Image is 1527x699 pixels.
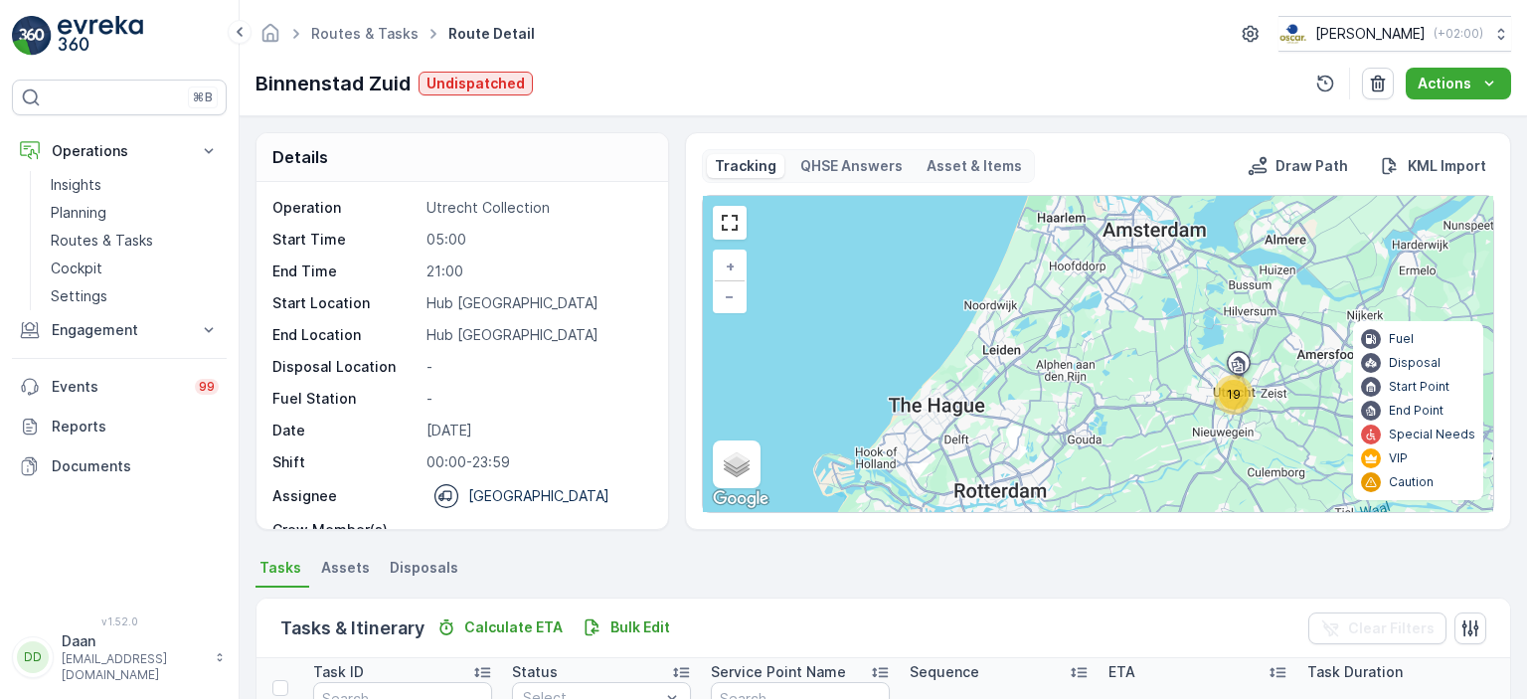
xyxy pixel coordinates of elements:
a: Planning [43,199,227,227]
span: Route Detail [444,24,539,44]
p: Settings [51,286,107,306]
p: Fuel Station [272,389,419,409]
p: Clear Filters [1348,618,1435,638]
button: Operations [12,131,227,171]
img: basis-logo_rgb2x.png [1278,23,1307,45]
a: Cockpit [43,255,227,282]
p: QHSE Answers [800,156,903,176]
a: Settings [43,282,227,310]
button: Bulk Edit [575,615,678,639]
p: 00:00-23:59 [426,452,646,472]
a: View Fullscreen [715,208,745,238]
p: Tracking [715,156,776,176]
button: KML Import [1372,154,1494,178]
p: Status [512,662,558,682]
button: Engagement [12,310,227,350]
p: Assignee [272,486,337,506]
p: Calculate ETA [464,617,563,637]
p: Start Time [272,230,419,250]
button: Draw Path [1240,154,1356,178]
div: DD [17,641,49,673]
p: Bulk Edit [610,617,670,637]
p: - [426,389,646,409]
button: Undispatched [419,72,533,95]
button: Clear Filters [1308,612,1446,644]
a: Reports [12,407,227,446]
a: Layers [715,442,759,486]
p: ( +02:00 ) [1434,26,1483,42]
p: Events [52,377,183,397]
span: Disposals [390,558,458,578]
p: - [426,357,646,377]
p: Operations [52,141,187,161]
span: − [725,287,735,304]
button: Actions [1406,68,1511,99]
p: Operation [272,198,419,218]
p: Crew Member(s) [272,520,419,540]
p: Sequence [910,662,979,682]
p: Daan [62,631,205,651]
p: [GEOGRAPHIC_DATA] [468,486,609,506]
p: Hub [GEOGRAPHIC_DATA] [426,325,646,345]
p: 05:00 [426,230,646,250]
p: Shift [272,452,419,472]
span: 19 [1227,387,1241,402]
button: DDDaan[EMAIL_ADDRESS][DOMAIN_NAME] [12,631,227,683]
a: Homepage [259,30,281,47]
span: Tasks [259,558,301,578]
p: Tasks & Itinerary [280,614,424,642]
p: Cockpit [51,259,102,278]
p: Hub [GEOGRAPHIC_DATA] [426,293,646,313]
p: Insights [51,175,101,195]
p: Service Point Name [711,662,846,682]
p: 21:00 [426,262,646,281]
a: Events99 [12,367,227,407]
p: KML Import [1408,156,1486,176]
p: [DATE] [426,421,646,440]
a: Insights [43,171,227,199]
p: Documents [52,456,219,476]
p: Special Needs [1389,427,1475,442]
p: 99 [199,379,215,395]
p: Utrecht Collection [426,198,646,218]
a: Zoom Out [715,281,745,311]
p: End Time [272,262,419,281]
p: Draw Path [1275,156,1348,176]
p: Caution [1389,474,1434,490]
p: Binnenstad Zuid [255,69,411,98]
button: [PERSON_NAME](+02:00) [1278,16,1511,52]
p: End Location [272,325,419,345]
a: Open this area in Google Maps (opens a new window) [708,486,773,512]
p: Fuel [1389,331,1414,347]
p: Planning [51,203,106,223]
span: + [726,258,735,274]
p: [PERSON_NAME] [1315,24,1426,44]
p: - [426,520,646,540]
button: Calculate ETA [428,615,571,639]
p: Date [272,421,419,440]
p: [EMAIL_ADDRESS][DOMAIN_NAME] [62,651,205,683]
span: Assets [321,558,370,578]
p: Actions [1418,74,1471,93]
span: v 1.52.0 [12,615,227,627]
p: Details [272,145,328,169]
p: Start Point [1389,379,1449,395]
div: 19 [1214,375,1254,415]
p: Engagement [52,320,187,340]
a: Routes & Tasks [311,25,419,42]
p: Asset & Items [927,156,1022,176]
img: Google [708,486,773,512]
div: 0 [703,196,1493,512]
a: Documents [12,446,227,486]
p: Disposal [1389,355,1441,371]
p: Task ID [313,662,364,682]
p: Start Location [272,293,419,313]
p: VIP [1389,450,1408,466]
p: End Point [1389,403,1443,419]
p: Undispatched [426,74,525,93]
p: Disposal Location [272,357,419,377]
p: Task Duration [1307,662,1403,682]
img: logo [12,16,52,56]
a: Routes & Tasks [43,227,227,255]
p: Reports [52,417,219,437]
